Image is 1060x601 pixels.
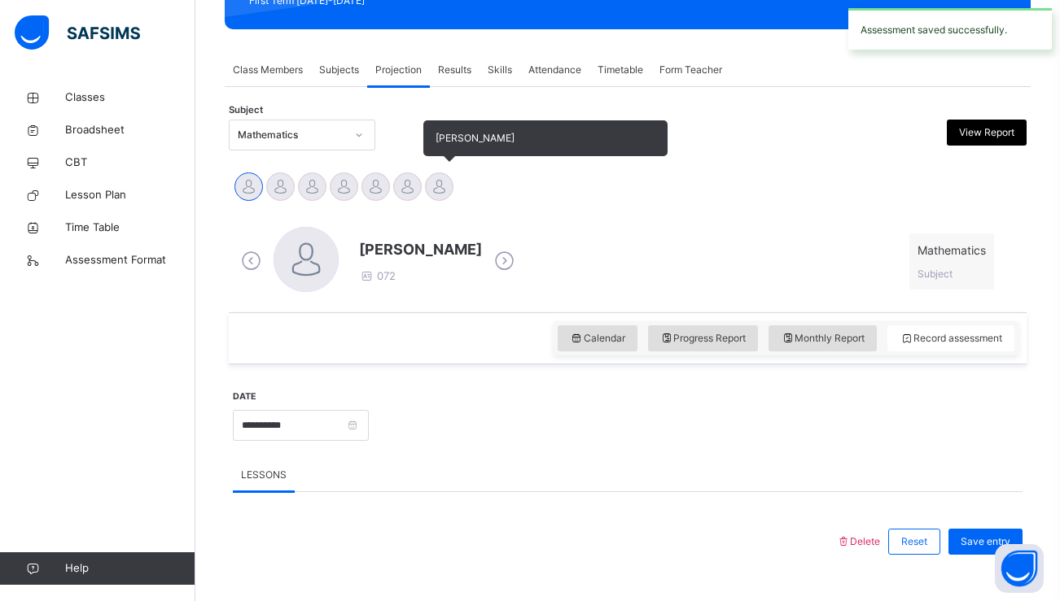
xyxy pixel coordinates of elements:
[660,331,747,346] span: Progress Report
[836,535,880,547] span: Delete
[900,331,1002,346] span: Record assessment
[233,390,256,403] label: Date
[238,128,345,142] div: Mathematics
[319,63,359,77] span: Subjects
[436,132,515,144] span: [PERSON_NAME]
[65,122,195,138] span: Broadsheet
[659,63,722,77] span: Form Teacher
[488,63,512,77] span: Skills
[375,63,422,77] span: Projection
[901,534,927,549] span: Reset
[918,268,953,280] span: Subject
[528,63,581,77] span: Attendance
[65,220,195,236] span: Time Table
[65,252,195,268] span: Assessment Format
[959,125,1014,140] span: View Report
[65,89,195,106] span: Classes
[848,8,1052,50] div: Assessment saved successfully.
[570,331,625,346] span: Calendar
[359,238,482,260] span: [PERSON_NAME]
[241,468,287,482] span: LESSONS
[65,155,195,171] span: CBT
[15,15,140,50] img: safsims
[233,63,303,77] span: Class Members
[359,269,396,282] span: 072
[918,242,986,259] span: Mathematics
[65,187,195,203] span: Lesson Plan
[438,63,471,77] span: Results
[65,560,195,577] span: Help
[781,331,865,346] span: Monthly Report
[598,63,643,77] span: Timetable
[995,544,1044,593] button: Open asap
[961,534,1010,549] span: Save entry
[229,103,263,117] span: Subject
